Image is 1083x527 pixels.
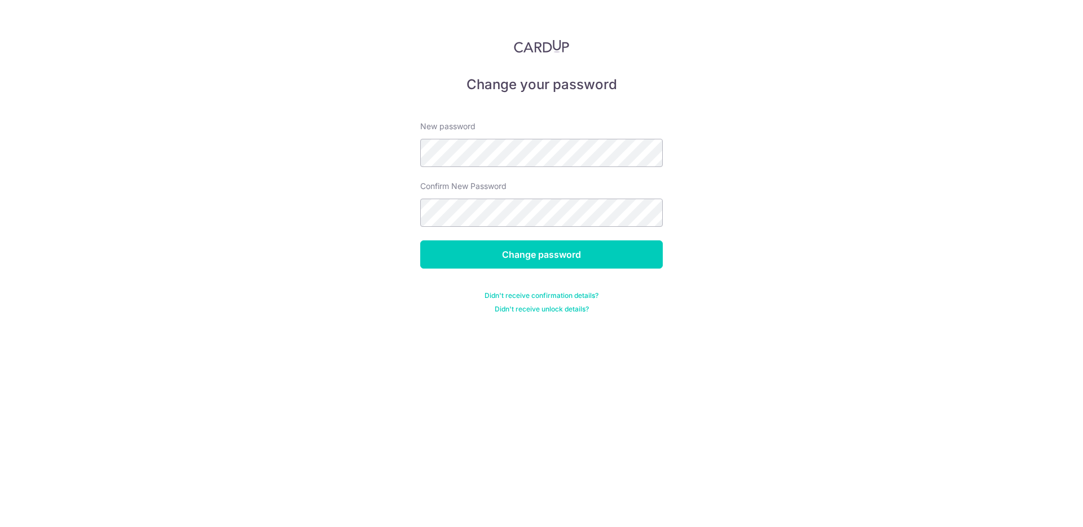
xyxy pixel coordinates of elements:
h5: Change your password [420,76,663,94]
input: Change password [420,240,663,269]
a: Didn't receive unlock details? [495,305,589,314]
label: Confirm New Password [420,181,507,192]
a: Didn't receive confirmation details? [485,291,598,300]
img: CardUp Logo [514,39,569,53]
label: New password [420,121,476,132]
